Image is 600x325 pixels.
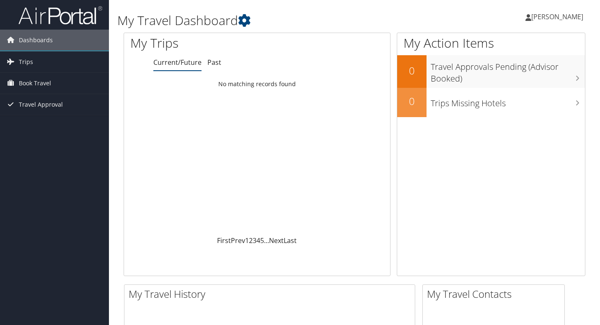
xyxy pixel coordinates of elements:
[117,12,434,29] h1: My Travel Dashboard
[264,236,269,245] span: …
[249,236,253,245] a: 2
[397,88,585,117] a: 0Trips Missing Hotels
[153,58,202,67] a: Current/Future
[531,12,583,21] span: [PERSON_NAME]
[284,236,297,245] a: Last
[18,5,102,25] img: airportal-logo.png
[207,58,221,67] a: Past
[253,236,256,245] a: 3
[260,236,264,245] a: 5
[19,73,51,94] span: Book Travel
[129,287,415,301] h2: My Travel History
[431,57,585,84] h3: Travel Approvals Pending (Advisor Booked)
[397,94,427,108] h2: 0
[231,236,245,245] a: Prev
[525,4,592,29] a: [PERSON_NAME]
[19,51,33,72] span: Trips
[269,236,284,245] a: Next
[245,236,249,245] a: 1
[397,34,585,52] h1: My Action Items
[217,236,231,245] a: First
[397,55,585,87] a: 0Travel Approvals Pending (Advisor Booked)
[427,287,564,301] h2: My Travel Contacts
[256,236,260,245] a: 4
[130,34,273,52] h1: My Trips
[431,93,585,109] h3: Trips Missing Hotels
[397,64,427,78] h2: 0
[19,30,53,51] span: Dashboards
[124,77,390,92] td: No matching records found
[19,94,63,115] span: Travel Approval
